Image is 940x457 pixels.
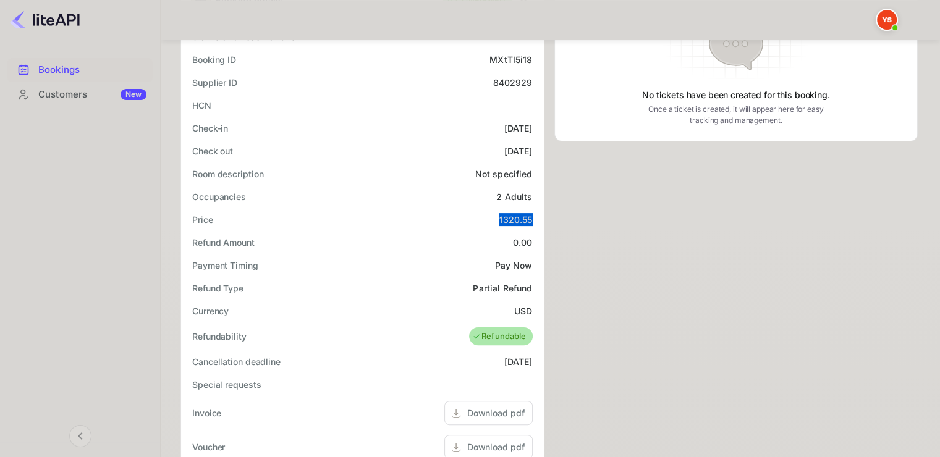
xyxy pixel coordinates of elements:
div: New [121,89,146,100]
a: Bookings [7,58,153,81]
a: CustomersNew [7,83,153,106]
div: Booking ID [192,53,236,66]
div: 0.00 [513,236,533,249]
div: Price [192,213,213,226]
img: Yandex Support [877,10,897,30]
div: Payment Timing [192,259,258,272]
div: Invoice [192,406,221,419]
div: Supplier ID [192,76,237,89]
div: 1320.55 [499,213,532,226]
button: Collapse navigation [69,425,91,447]
div: Customers [38,88,146,102]
p: Once a ticket is created, it will appear here for easy tracking and management. [639,104,833,126]
div: 2 Adults [496,190,532,203]
div: Not specified [475,167,533,180]
div: Special requests [192,378,261,391]
div: Bookings [7,58,153,82]
div: Refund Amount [192,236,255,249]
div: Check-in [192,122,228,135]
div: HCN [192,99,211,112]
div: Partial Refund [473,282,532,295]
div: MXtTI5i18 [489,53,532,66]
div: [DATE] [504,145,533,157]
div: Room description [192,167,263,180]
div: Check out [192,145,233,157]
img: LiteAPI logo [10,10,80,30]
div: Refundability [192,330,247,343]
div: Pay Now [494,259,532,272]
div: [DATE] [504,122,533,135]
div: Refund Type [192,282,243,295]
div: Refundable [472,330,527,343]
div: Voucher [192,440,225,453]
div: Occupancies [192,190,246,203]
div: 8402929 [493,76,532,89]
div: Download pdf [467,406,525,419]
div: Download pdf [467,440,525,453]
div: Bookings [38,63,146,77]
div: Cancellation deadline [192,355,281,368]
div: USD [514,304,532,317]
div: [DATE] [504,355,533,368]
div: CustomersNew [7,83,153,107]
div: Currency [192,304,229,317]
p: No tickets have been created for this booking. [642,89,830,101]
